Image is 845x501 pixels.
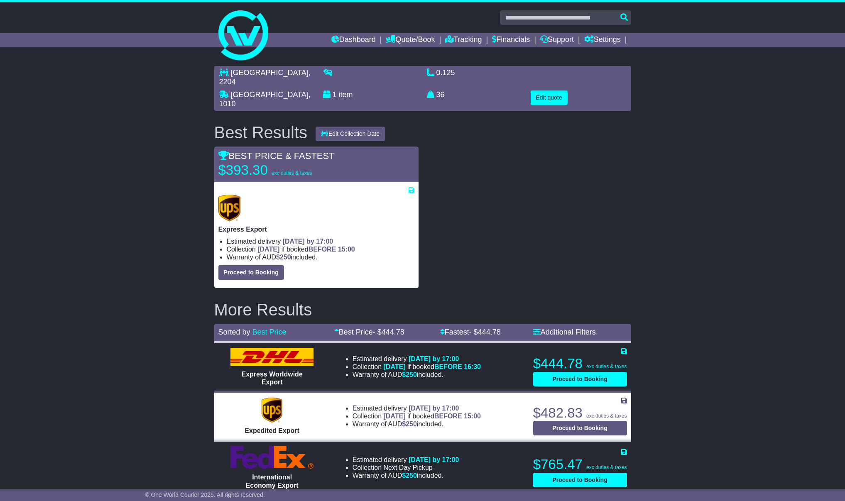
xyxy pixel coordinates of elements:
[245,427,299,434] span: Expedited Export
[533,372,627,386] button: Proceed to Booking
[227,253,414,261] li: Warranty of AUD included.
[353,456,459,464] li: Estimated delivery
[436,68,455,77] span: 0.125
[533,456,627,473] p: $765.47
[309,246,336,253] span: BEFORE
[440,328,501,336] a: Fastest- $444.78
[333,90,337,99] span: 1
[218,328,250,336] span: Sorted by
[353,420,481,428] li: Warranty of AUD included.
[434,413,462,420] span: BEFORE
[586,464,627,470] span: exc duties & taxes
[586,364,627,369] span: exc duties & taxes
[262,398,282,423] img: UPS (new): Expedited Export
[353,472,459,479] li: Warranty of AUD included.
[210,123,312,142] div: Best Results
[231,90,309,99] span: [GEOGRAPHIC_DATA]
[478,328,501,336] span: 444.78
[214,301,631,319] h2: More Results
[384,464,433,471] span: Next Day Pickup
[402,420,417,428] span: $
[464,413,481,420] span: 15:00
[353,464,459,472] li: Collection
[406,371,417,378] span: 250
[586,413,627,419] span: exc duties & taxes
[531,90,568,105] button: Edit quote
[406,472,417,479] span: 250
[533,328,596,336] a: Additional Filters
[218,265,284,280] button: Proceed to Booking
[219,90,311,108] span: , 1010
[276,254,291,261] span: $
[409,355,459,362] span: [DATE] by 17:00
[402,472,417,479] span: $
[384,363,406,370] span: [DATE]
[280,254,291,261] span: 250
[218,151,335,161] span: BEST PRICE & FASTEST
[533,473,627,487] button: Proceed to Booking
[386,33,435,47] a: Quote/Book
[353,404,481,412] li: Estimated delivery
[339,90,353,99] span: item
[257,246,279,253] span: [DATE]
[436,90,445,99] span: 36
[230,348,314,366] img: DHL: Express Worldwide Export
[382,328,404,336] span: 444.78
[384,363,481,370] span: if booked
[353,412,481,420] li: Collection
[469,328,501,336] span: - $
[384,413,481,420] span: if booked
[218,162,322,178] p: $393.30
[145,491,265,498] span: © One World Courier 2025. All rights reserved.
[218,195,241,221] img: UPS (new): Express Export
[540,33,574,47] a: Support
[445,33,482,47] a: Tracking
[409,456,459,463] span: [DATE] by 17:00
[331,33,376,47] a: Dashboard
[584,33,621,47] a: Settings
[406,420,417,428] span: 250
[492,33,530,47] a: Financials
[434,363,462,370] span: BEFORE
[252,328,287,336] a: Best Price
[257,246,355,253] span: if booked
[316,127,385,141] button: Edit Collection Date
[272,170,312,176] span: exc duties & taxes
[218,225,414,233] p: Express Export
[533,405,627,421] p: $482.83
[353,371,481,379] li: Warranty of AUD included.
[230,446,314,469] img: FedEx Express: International Economy Export
[227,245,414,253] li: Collection
[338,246,355,253] span: 15:00
[533,421,627,435] button: Proceed to Booking
[402,371,417,378] span: $
[353,355,481,363] li: Estimated delivery
[373,328,404,336] span: - $
[409,405,459,412] span: [DATE] by 17:00
[283,238,333,245] span: [DATE] by 17:00
[246,474,299,489] span: International Economy Export
[231,68,309,77] span: [GEOGRAPHIC_DATA]
[353,363,481,371] li: Collection
[464,363,481,370] span: 16:30
[227,237,414,245] li: Estimated delivery
[241,371,302,386] span: Express Worldwide Export
[334,328,404,336] a: Best Price- $444.78
[384,413,406,420] span: [DATE]
[219,68,311,86] span: , 2204
[533,355,627,372] p: $444.78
